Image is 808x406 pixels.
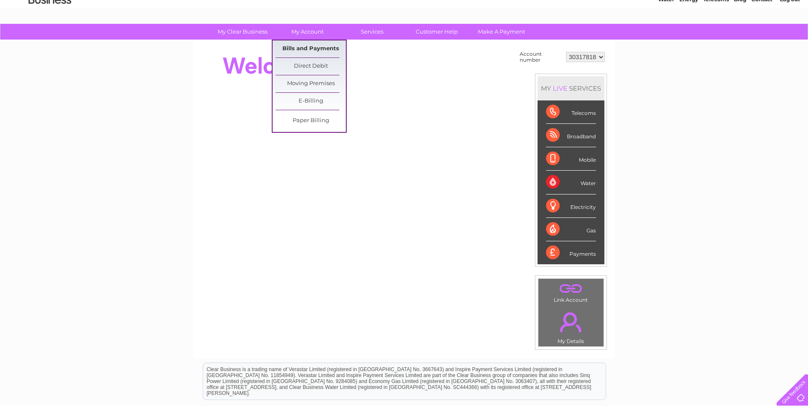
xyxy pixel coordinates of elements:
[272,24,342,40] a: My Account
[546,100,596,124] div: Telecoms
[466,24,537,40] a: Make A Payment
[751,36,772,43] a: Contact
[546,194,596,218] div: Electricity
[658,36,674,43] a: Water
[337,24,407,40] a: Services
[546,171,596,194] div: Water
[546,147,596,171] div: Mobile
[541,281,601,296] a: .
[276,93,346,110] a: E-Billing
[207,24,278,40] a: My Clear Business
[276,58,346,75] a: Direct Debit
[546,241,596,264] div: Payments
[28,22,72,48] img: logo.png
[703,36,729,43] a: Telecoms
[546,124,596,147] div: Broadband
[647,4,706,15] a: 0333 014 3131
[402,24,472,40] a: Customer Help
[780,36,800,43] a: Log out
[276,40,346,57] a: Bills and Payments
[734,36,746,43] a: Blog
[538,278,604,305] td: Link Account
[551,84,569,92] div: LIVE
[538,305,604,347] td: My Details
[546,218,596,241] div: Gas
[518,49,564,65] td: Account number
[541,307,601,337] a: .
[679,36,698,43] a: Energy
[203,5,606,41] div: Clear Business is a trading name of Verastar Limited (registered in [GEOGRAPHIC_DATA] No. 3667643...
[276,112,346,129] a: Paper Billing
[538,76,604,100] div: MY SERVICES
[276,75,346,92] a: Moving Premises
